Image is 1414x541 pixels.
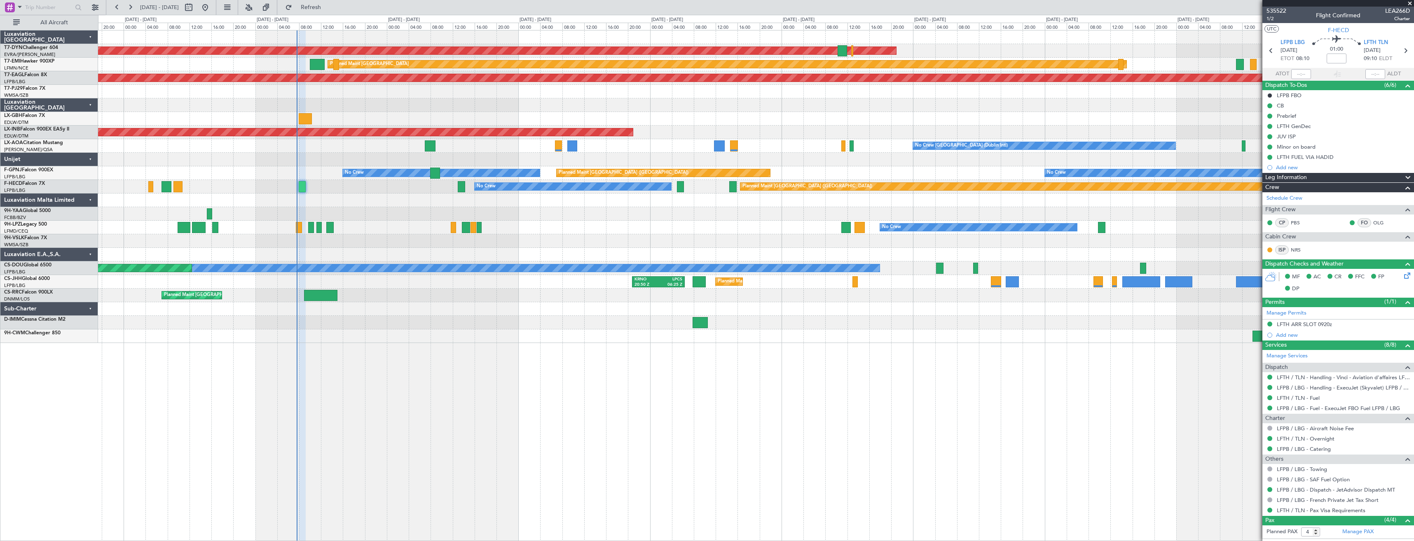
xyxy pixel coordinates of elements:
[4,331,25,336] span: 9H-CWM
[1277,133,1296,140] div: JUV ISP
[1265,205,1296,215] span: Flight Crew
[1277,123,1311,130] div: LFTH GenDec
[1267,194,1302,203] a: Schedule Crew
[277,23,299,30] div: 04:00
[914,16,946,23] div: [DATE] - [DATE]
[1385,7,1410,15] span: LEA266D
[1047,167,1066,179] div: No Crew
[1384,297,1396,306] span: (1/1)
[1265,298,1285,307] span: Permits
[540,23,562,30] div: 04:00
[1277,112,1296,119] div: Prebrief
[1334,273,1341,281] span: CR
[4,140,23,145] span: LX-AOA
[1023,23,1044,30] div: 20:00
[1277,374,1410,381] a: LFTH / TLN - Handling - Vinci - Aviation d'affaires LFTH / TLN*****MY HANDLING****
[388,16,420,23] div: [DATE] - [DATE]
[4,51,55,58] a: EVRA/[PERSON_NAME]
[4,127,69,132] a: LX-INBFalcon 900EX EASy II
[628,23,650,30] div: 20:00
[4,168,53,173] a: F-GPNJFalcon 900EX
[1265,183,1279,192] span: Crew
[913,23,935,30] div: 00:00
[1178,16,1209,23] div: [DATE] - [DATE]
[1242,23,1264,30] div: 12:00
[1291,246,1309,254] a: NRS
[1154,23,1176,30] div: 20:00
[1277,384,1410,391] a: LFPB / LBG - Handling - ExecuJet (Skyvalet) LFPB / LBG
[102,23,124,30] div: 20:00
[1220,23,1242,30] div: 08:00
[21,20,87,26] span: All Aircraft
[1387,70,1401,78] span: ALDT
[760,23,782,30] div: 20:00
[168,23,190,30] div: 08:00
[803,23,825,30] div: 04:00
[190,23,211,30] div: 12:00
[1276,70,1289,78] span: ATOT
[520,16,551,23] div: [DATE] - [DATE]
[783,16,815,23] div: [DATE] - [DATE]
[4,236,47,240] a: 9H-VSLKFalcon 7X
[1292,273,1300,281] span: MF
[140,4,179,11] span: [DATE] - [DATE]
[1277,405,1400,412] a: LFPB / LBG - Fuel - ExecuJet FBO Fuel LFPB / LBG
[1275,245,1289,254] div: ISP
[4,215,26,221] a: FCBB/BZV
[1277,425,1354,432] a: LFPB / LBG - Aircraft Noise Fee
[4,113,22,118] span: LX-GBH
[4,65,28,71] a: LFMN/NCE
[330,58,409,70] div: Planned Maint [GEOGRAPHIC_DATA]
[4,45,23,50] span: T7-DYN
[4,276,50,281] a: CS-JHHGlobal 6000
[584,23,606,30] div: 12:00
[634,282,658,288] div: 20:50 Z
[343,23,365,30] div: 16:00
[4,92,28,98] a: WMSA/SZB
[365,23,387,30] div: 20:00
[1277,92,1302,99] div: LFPB FBO
[1277,476,1350,483] a: LFPB / LBG - SAF Fuel Option
[1265,414,1285,423] span: Charter
[4,290,53,295] a: CS-RRCFalcon 900LX
[1281,39,1305,47] span: LFPB LBG
[1198,23,1220,30] div: 04:00
[4,331,61,336] a: 9H-CWMChallenger 850
[4,317,66,322] a: D-IMIMCessna Citation M2
[345,167,364,179] div: No Crew
[4,263,52,268] a: CS-DOUGlobal 6500
[606,23,628,30] div: 16:00
[4,133,28,139] a: EDLW/DTM
[4,86,23,91] span: T7-PJ29
[1265,232,1296,242] span: Cabin Crew
[4,296,30,302] a: DNMM/LOS
[915,140,1008,152] div: No Crew [GEOGRAPHIC_DATA] (Dublin Intl)
[1265,516,1274,525] span: Pax
[4,276,22,281] span: CS-JHH
[1267,7,1286,15] span: 535522
[1281,47,1297,55] span: [DATE]
[4,127,20,132] span: LX-INB
[891,23,913,30] div: 20:00
[4,269,26,275] a: LFPB/LBG
[1265,81,1307,90] span: Dispatch To-Dos
[869,23,891,30] div: 16:00
[1277,154,1334,161] div: LFTH FUEL VIA HADID
[518,23,540,30] div: 00:00
[1281,55,1294,63] span: ETOT
[4,181,22,186] span: F-HECD
[257,16,288,23] div: [DATE] - [DATE]
[4,242,28,248] a: WMSA/SZB
[1291,219,1309,226] a: PBS
[321,23,343,30] div: 12:00
[1277,321,1332,328] div: LFTH ARR SLOT 0920z
[1265,173,1307,182] span: Leg Information
[1384,340,1396,349] span: (8/8)
[1089,23,1110,30] div: 08:00
[1001,23,1023,30] div: 16:00
[1265,340,1287,350] span: Services
[4,72,47,77] a: T7-EAGLFalcon 8X
[9,16,89,29] button: All Aircraft
[4,236,24,240] span: 9H-VSLK
[125,16,157,23] div: [DATE] - [DATE]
